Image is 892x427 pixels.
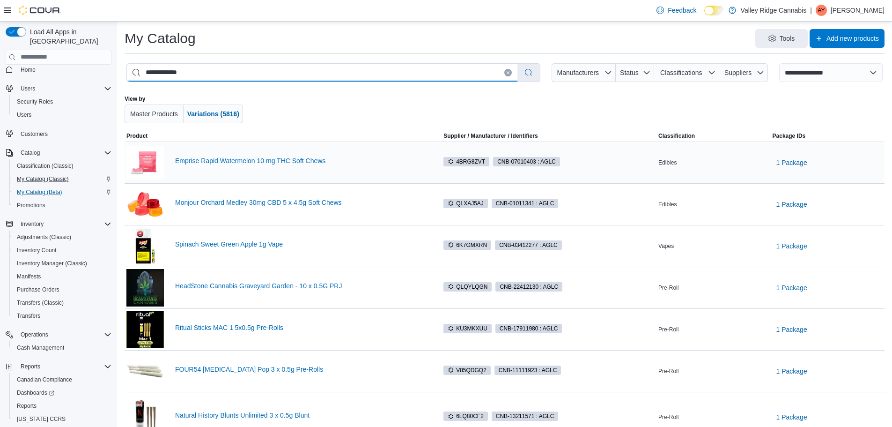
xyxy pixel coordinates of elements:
span: Security Roles [13,96,111,107]
span: QLQYLQGN [443,282,492,292]
span: QLXAJ5AJ [443,199,488,208]
label: View by [125,95,145,103]
img: Ritual Sticks MAC 1 5x0.5g Pre-Rolls [126,311,164,348]
span: Promotions [17,202,45,209]
span: Suppliers [724,69,752,76]
span: Inventory [21,220,44,228]
div: Andrew Yu [816,5,827,16]
a: Emprise Rapid Watermelon 10 mg THC Soft Chews [175,157,427,165]
a: Natural History Blunts Unlimited 3 x 0.5g Blunt [175,412,427,419]
div: Pre-Roll [656,366,770,377]
button: Catalog [2,146,115,159]
button: Operations [17,329,52,340]
a: Classification (Classic) [13,160,77,172]
span: Operations [21,331,48,338]
button: 1 Package [773,237,811,255]
a: Home [17,64,39,75]
span: Inventory Manager (Classic) [13,258,111,269]
span: Purchase Orders [13,284,111,295]
a: My Catalog (Classic) [13,173,73,185]
button: Home [2,63,115,76]
button: Suppliers [719,63,768,82]
span: Variations (5816) [187,110,239,118]
span: V85QDGQ2 [448,366,487,375]
span: AY [818,5,825,16]
span: CNB-07010403 : AGLC [493,157,560,166]
button: 1 Package [773,153,811,172]
div: Pre-Roll [656,282,770,293]
a: Spinach Sweet Green Apple 1g Vape [175,240,427,248]
button: Classification (Classic) [9,159,115,172]
span: Catalog [17,147,111,158]
button: Add new products [810,29,885,48]
button: My Catalog (Beta) [9,186,115,199]
span: My Catalog (Beta) [13,187,111,198]
span: 6LQ80CF2 [448,412,484,420]
button: Operations [2,328,115,341]
a: Manifests [13,271,44,282]
span: Operations [17,329,111,340]
span: Cash Management [17,344,64,352]
span: My Catalog (Classic) [13,173,111,185]
button: My Catalog (Classic) [9,172,115,186]
span: Tools [780,34,795,43]
div: Edibles [656,157,770,168]
button: Customers [2,127,115,141]
span: 1 Package [776,412,807,422]
span: CNB-13211571 : AGLC [496,412,554,420]
button: Users [2,82,115,95]
div: Pre-Roll [656,324,770,335]
span: CNB-17911980 : AGLC [495,324,562,333]
span: Dashboards [13,387,111,398]
span: 4BRG8ZVT [443,157,489,166]
span: Dashboards [17,389,54,397]
button: 1 Package [773,278,811,297]
button: Adjustments (Classic) [9,231,115,244]
div: Supplier / Manufacturer / Identifiers [443,132,538,140]
button: Inventory Manager (Classic) [9,257,115,270]
span: Reports [17,402,37,410]
button: Canadian Compliance [9,373,115,386]
a: FOUR54 [MEDICAL_DATA] Pop 3 x 0.5g Pre-Rolls [175,366,427,373]
span: CNB-13211571 : AGLC [492,412,559,421]
span: Reports [21,363,40,370]
span: Add new products [826,34,879,43]
img: Spinach Sweet Green Apple 1g Vape [126,227,164,265]
span: 1 Package [776,325,807,334]
button: Clear input [504,69,512,76]
span: CNB-07010403 : AGLC [497,157,556,166]
span: Classification (Classic) [17,162,74,170]
span: Manufacturers [557,69,599,76]
a: Feedback [653,1,700,20]
button: Reports [9,399,115,412]
button: 1 Package [773,408,811,427]
span: CNB-03412277 : AGLC [499,241,558,249]
span: Users [13,109,111,120]
span: 1 Package [776,367,807,376]
span: Inventory Count [13,245,111,256]
a: Purchase Orders [13,284,63,295]
button: Status [616,63,655,82]
span: Reports [17,361,111,372]
input: Dark Mode [704,6,724,15]
span: V85QDGQ2 [443,366,491,375]
span: Load All Apps in [GEOGRAPHIC_DATA] [26,27,111,46]
p: | [810,5,812,16]
span: Cash Management [13,342,111,353]
button: Transfers [9,309,115,322]
button: Transfers (Classic) [9,296,115,309]
span: Feedback [668,6,696,15]
button: 1 Package [773,320,811,339]
button: 1 Package [773,195,811,214]
span: 6K7GMXRN [443,240,491,250]
span: KU3MKXUU [448,324,487,333]
h1: My Catalog [125,29,196,48]
a: Inventory Count [13,245,60,256]
img: Emprise Rapid Watermelon 10 mg THC Soft Chews [126,146,164,179]
span: CNB-03412277 : AGLC [495,240,562,250]
a: Dashboards [13,387,58,398]
button: Reports [2,360,115,373]
span: KU3MKXUU [443,324,492,333]
button: Reports [17,361,44,372]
